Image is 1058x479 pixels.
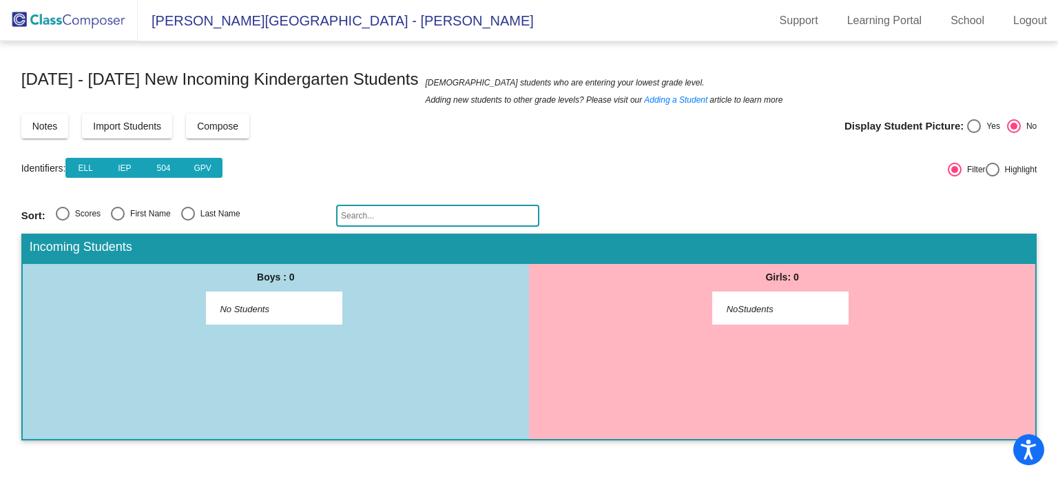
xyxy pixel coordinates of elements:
span: NoStudents [727,303,813,316]
span: Adding new students to other grade levels? Please visit our article to learn more [425,93,782,107]
span: [DEMOGRAPHIC_DATA] students who are entering your lowest grade level. [425,76,704,90]
span: [PERSON_NAME][GEOGRAPHIC_DATA] - [PERSON_NAME] [138,10,534,32]
div: Last Name [195,207,240,220]
div: No [1021,120,1037,132]
div: Boys : 0 [23,264,529,292]
div: Yes [981,120,1000,132]
span: Display Student Picture: [844,120,964,132]
button: Compose [186,114,249,139]
a: Logout [1002,10,1058,32]
button: 504 [144,158,184,178]
a: Identifiers: [21,163,66,174]
div: Highlight [999,163,1037,176]
a: Learning Portal [836,10,933,32]
a: School [940,10,995,32]
button: GPV [183,158,222,178]
div: Girls: 0 [529,264,1035,292]
a: Support [769,10,829,32]
mat-radio-group: Select an option [967,119,1037,133]
a: Adding a Student [644,93,707,107]
span: [DATE] - [DATE] New Incoming Kindergarten Students [21,68,419,90]
button: Notes [21,114,69,139]
span: Incoming Students [30,240,132,255]
button: ELL [65,158,105,178]
input: Search... [336,205,539,227]
span: Compose [197,121,238,132]
div: Filter [962,163,986,176]
div: Scores [70,207,101,220]
span: No Students [220,303,306,316]
span: Sort: [21,210,45,222]
button: Import Students [82,114,172,139]
span: Import Students [93,121,161,132]
mat-radio-group: Select an option [21,207,326,225]
span: Notes [32,121,58,132]
div: First Name [125,207,171,220]
button: IEP [105,158,145,178]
